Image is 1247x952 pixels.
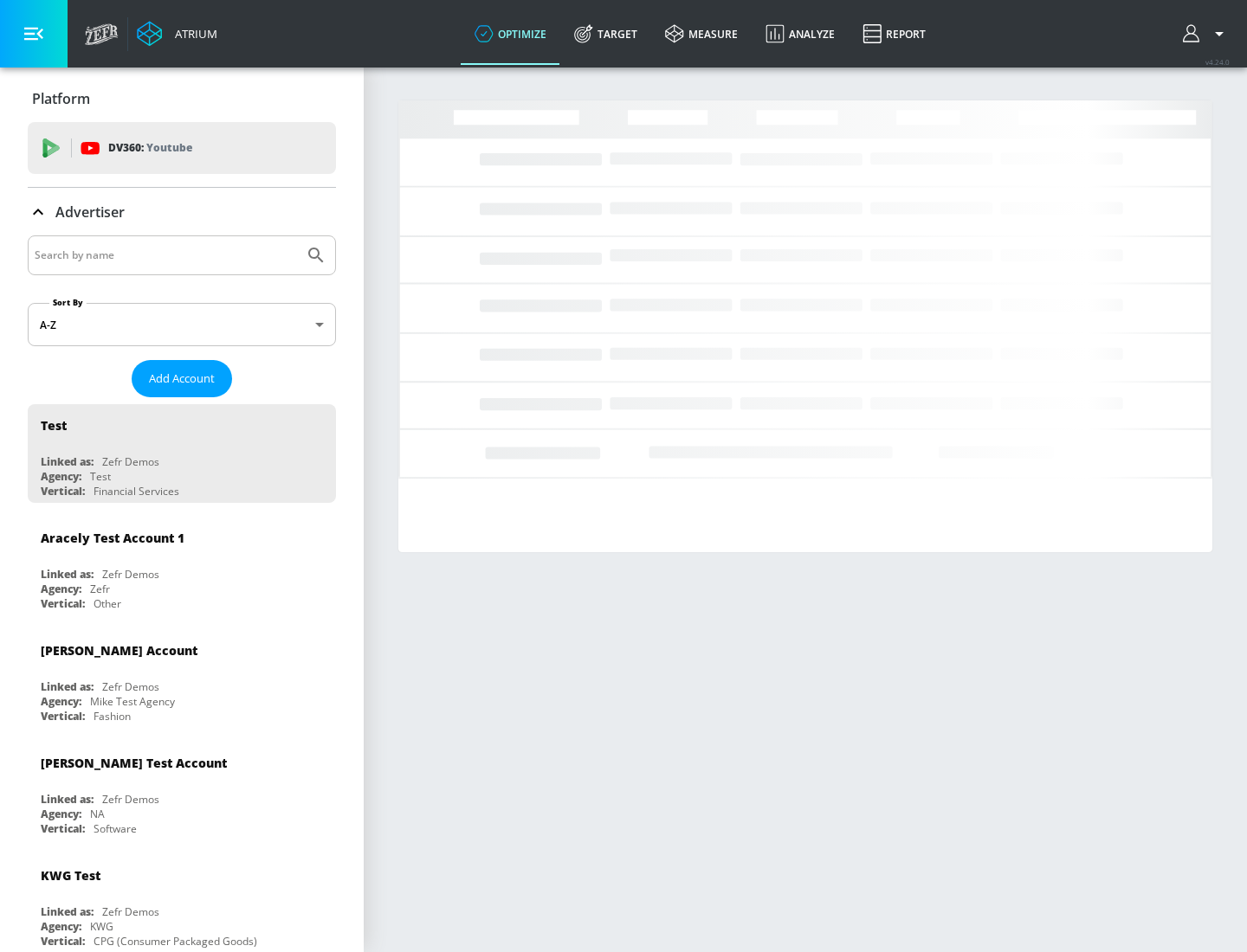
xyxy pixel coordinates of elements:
[94,821,137,836] div: Software
[41,582,81,596] div: Agency:
[41,934,85,949] div: Vertical:
[146,138,192,157] p: Youtube
[149,369,215,389] span: Add Account
[90,807,105,821] div: NA
[41,530,184,546] div: Aracely Test Account 1
[41,709,85,724] div: Vertical:
[90,694,175,709] div: Mike Test Agency
[49,297,87,308] label: Sort By
[560,3,651,65] a: Target
[28,742,336,840] div: [PERSON_NAME] Test AccountLinked as:Zefr DemosAgency:NAVertical:Software
[41,792,94,807] div: Linked as:
[28,122,336,174] div: DV360: Youtube
[41,694,81,709] div: Agency:
[28,517,336,615] div: Aracely Test Account 1Linked as:Zefr DemosAgency:ZefrVertical:Other
[137,21,217,47] a: Atrium
[41,567,94,582] div: Linked as:
[41,484,85,499] div: Vertical:
[461,3,560,65] a: optimize
[651,3,752,65] a: measure
[28,303,336,346] div: A-Z
[41,904,94,919] div: Linked as:
[41,807,81,821] div: Agency:
[28,188,336,236] div: Advertiser
[102,904,159,919] div: Zefr Demos
[41,867,100,884] div: KWG Test
[132,360,232,397] button: Add Account
[35,244,297,267] input: Search by name
[102,792,159,807] div: Zefr Demos
[102,567,159,582] div: Zefr Demos
[28,629,336,728] div: [PERSON_NAME] AccountLinked as:Zefr DemosAgency:Mike Test AgencyVertical:Fashion
[102,454,159,469] div: Zefr Demos
[102,679,159,694] div: Zefr Demos
[28,404,336,503] div: TestLinked as:Zefr DemosAgency:TestVertical:Financial Services
[55,203,125,222] p: Advertiser
[94,934,257,949] div: CPG (Consumer Packaged Goods)
[1205,57,1230,67] span: v 4.24.0
[41,755,227,771] div: [PERSON_NAME] Test Account
[90,469,111,484] div: Test
[849,3,940,65] a: Report
[752,3,849,65] a: Analyze
[41,821,85,836] div: Vertical:
[94,709,131,724] div: Fashion
[41,596,85,611] div: Vertical:
[41,469,81,484] div: Agency:
[32,89,90,108] p: Platform
[41,642,197,659] div: [PERSON_NAME] Account
[94,596,121,611] div: Other
[90,919,113,934] div: KWG
[41,454,94,469] div: Linked as:
[41,919,81,934] div: Agency:
[94,484,179,499] div: Financial Services
[41,679,94,694] div: Linked as:
[28,74,336,123] div: Platform
[41,417,67,434] div: Test
[90,582,110,596] div: Zefr
[168,26,217,42] div: Atrium
[108,138,192,158] p: DV360:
